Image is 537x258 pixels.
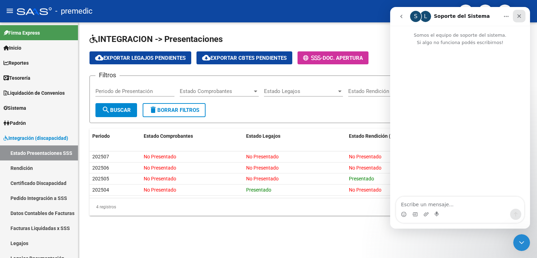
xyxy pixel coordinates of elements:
datatable-header-cell: Estado Comprobantes [141,129,244,144]
span: Firma Express [3,29,40,37]
span: No Presentado [349,154,381,159]
span: Periodo [92,133,110,139]
iframe: Intercom live chat [390,7,530,229]
button: Exportar Legajos Pendientes [89,51,191,64]
span: Inicio [3,44,21,52]
span: Buscar [102,107,131,113]
span: Doc. Apertura [323,55,363,61]
button: Buscar [95,103,137,117]
span: No Presentado [349,187,381,193]
span: Padrón [3,119,26,127]
datatable-header-cell: Periodo [89,129,141,144]
span: No Presentado [349,165,381,171]
span: 202507 [92,154,109,159]
span: Integración (discapacidad) [3,134,68,142]
span: No Presentado [246,165,279,171]
span: No Presentado [246,176,279,181]
span: Borrar Filtros [149,107,199,113]
span: - [303,55,323,61]
span: Estado Legajos [246,133,280,139]
span: No Presentado [246,154,279,159]
span: Presentado [246,187,271,193]
iframe: Intercom live chat [513,234,530,251]
span: INTEGRACION -> Presentaciones [89,34,223,44]
div: 4 registros [89,198,526,216]
span: No Presentado [144,154,176,159]
mat-icon: menu [6,7,14,15]
span: Reportes [3,59,29,67]
span: Liquidación de Convenios [3,89,65,97]
span: 202505 [92,176,109,181]
datatable-header-cell: Estado Legajos [243,129,346,144]
span: Estado Comprobantes [180,88,252,94]
mat-icon: cloud_download [202,53,210,62]
span: 202506 [92,165,109,171]
button: Exportar Cbtes Pendientes [196,51,292,64]
span: Estado Rendición [348,88,421,94]
span: Presentado [349,176,374,181]
button: -Doc. Apertura [298,51,368,64]
span: Tesorería [3,74,30,82]
mat-icon: delete [149,106,157,114]
span: No Presentado [144,165,176,171]
span: 202504 [92,187,109,193]
span: No Presentado [144,187,176,193]
span: No Presentado [144,176,176,181]
span: Sistema [3,104,26,112]
h3: Filtros [95,70,120,80]
button: Borrar Filtros [143,103,206,117]
span: Estado Rendición (IDAF) [349,133,403,139]
span: Estado Legajos [264,88,337,94]
span: Exportar Legajos Pendientes [95,55,186,61]
span: - premedic [55,3,93,19]
span: Exportar Cbtes Pendientes [202,55,287,61]
mat-icon: search [102,106,110,114]
datatable-header-cell: Estado Rendición (IDAF) [346,129,449,144]
mat-icon: cloud_download [95,53,103,62]
span: Estado Comprobantes [144,133,193,139]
